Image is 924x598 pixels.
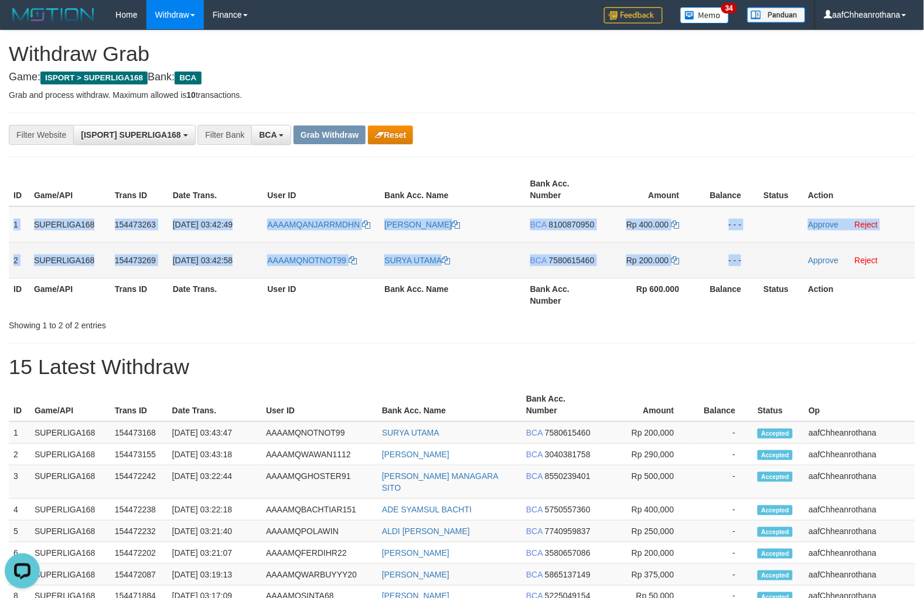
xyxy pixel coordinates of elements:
[261,388,377,422] th: User ID
[382,471,498,492] a: [PERSON_NAME] MANAGARA SITO
[261,499,377,521] td: AAAAMQBACHTIAR151
[804,542,915,564] td: aafChheanrothana
[267,256,356,265] a: AAAAMQNOTNOT99
[692,499,753,521] td: -
[599,388,692,422] th: Amount
[261,521,377,542] td: AAAAMQPOLAWIN
[530,220,547,229] span: BCA
[803,173,915,206] th: Action
[110,521,168,542] td: 154472232
[115,220,156,229] span: 154473263
[168,278,263,311] th: Date Trans.
[168,388,261,422] th: Date Trans.
[9,422,30,444] td: 1
[9,388,30,422] th: ID
[9,72,915,83] h4: Game: Bank:
[9,499,30,521] td: 4
[30,388,110,422] th: Game/API
[671,256,680,265] a: Copy 200000 to clipboard
[186,90,196,100] strong: 10
[526,570,543,579] span: BCA
[110,388,168,422] th: Trans ID
[692,521,753,542] td: -
[855,256,878,265] a: Reject
[599,422,692,444] td: Rp 200,000
[804,466,915,499] td: aafChheanrothana
[251,125,291,145] button: BCA
[110,542,168,564] td: 154472202
[377,388,521,422] th: Bank Acc. Name
[261,422,377,444] td: AAAAMQNOTNOT99
[168,422,261,444] td: [DATE] 03:43:47
[692,444,753,466] td: -
[697,173,759,206] th: Balance
[526,548,543,558] span: BCA
[803,278,915,311] th: Action
[30,564,110,586] td: SUPERLIGA168
[267,256,346,265] span: AAAAMQNOTNOT99
[804,444,915,466] td: aafChheanrothana
[30,499,110,521] td: SUPERLIGA168
[261,444,377,466] td: AAAAMQWAWAN1112
[29,206,110,243] td: SUPERLIGA168
[262,173,380,206] th: User ID
[758,429,793,439] span: Accepted
[382,570,449,579] a: [PERSON_NAME]
[604,278,697,311] th: Rp 600.000
[526,471,543,481] span: BCA
[758,472,793,482] span: Accepted
[9,444,30,466] td: 2
[549,220,595,229] span: Copy 8100870950 to clipboard
[9,42,915,66] h1: Withdraw Grab
[521,388,599,422] th: Bank Acc. Number
[197,125,251,145] div: Filter Bank
[29,173,110,206] th: Game/API
[526,278,604,311] th: Bank Acc. Number
[759,278,803,311] th: Status
[9,206,29,243] td: 1
[758,450,793,460] span: Accepted
[294,125,366,144] button: Grab Withdraw
[808,256,838,265] a: Approve
[747,7,806,23] img: panduan.png
[168,499,261,521] td: [DATE] 03:22:18
[168,564,261,586] td: [DATE] 03:19:13
[753,388,804,422] th: Status
[261,466,377,499] td: AAAAMQGHOSTER91
[545,505,591,514] span: Copy 5750557360 to clipboard
[599,542,692,564] td: Rp 200,000
[259,130,277,140] span: BCA
[267,220,370,229] a: AAAAMQANJARRMDHN
[382,505,472,514] a: ADE SYAMSUL BACHTI
[110,444,168,466] td: 154473155
[758,527,793,537] span: Accepted
[81,130,180,140] span: [ISPORT] SUPERLIGA168
[382,428,439,437] a: SURYA UTAMA
[384,220,460,229] a: [PERSON_NAME]
[380,173,526,206] th: Bank Acc. Name
[261,542,377,564] td: AAAAMQFERDIHR22
[168,444,261,466] td: [DATE] 03:43:18
[73,125,195,145] button: [ISPORT] SUPERLIGA168
[110,564,168,586] td: 154472087
[599,521,692,542] td: Rp 250,000
[9,125,73,145] div: Filter Website
[9,242,29,278] td: 2
[110,499,168,521] td: 154472238
[30,542,110,564] td: SUPERLIGA168
[261,564,377,586] td: AAAAMQWARBUYYY20
[9,6,98,23] img: MOTION_logo.png
[604,7,663,23] img: Feedback.jpg
[692,466,753,499] td: -
[9,173,29,206] th: ID
[599,444,692,466] td: Rp 290,000
[671,220,680,229] a: Copy 400000 to clipboard
[29,242,110,278] td: SUPERLIGA168
[110,422,168,444] td: 154473168
[604,173,697,206] th: Amount
[382,548,449,558] a: [PERSON_NAME]
[30,466,110,499] td: SUPERLIGA168
[9,89,915,101] p: Grab and process withdraw. Maximum allowed is transactions.
[29,278,110,311] th: Game/API
[804,564,915,586] td: aafChheanrothana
